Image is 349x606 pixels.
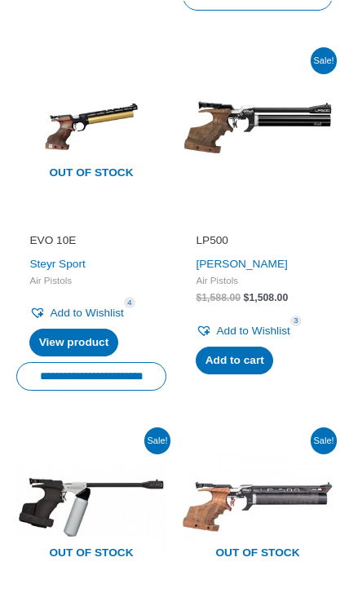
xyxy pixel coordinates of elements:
[196,232,319,253] a: LP500
[16,51,166,201] a: Out of stock
[16,431,166,582] a: Out of stock
[29,302,123,322] a: Add to Wishlist
[16,51,166,201] img: Steyr EVO 10E
[196,210,319,229] iframe: Customer reviews powered by Trustpilot
[29,210,152,229] iframe: Customer reviews powered by Trustpilot
[196,346,273,373] a: Add to cart: “LP500”
[28,536,156,570] span: Out of stock
[196,291,201,303] span: $
[244,291,250,303] span: $
[16,431,166,582] img: Hammerli AP20
[196,257,287,269] a: [PERSON_NAME]
[194,536,322,570] span: Out of stock
[290,315,302,325] span: 3
[183,431,333,582] a: Out of stock
[216,324,289,336] span: Add to Wishlist
[183,51,333,201] img: LP500 Economy
[28,156,156,190] span: Out of stock
[29,257,85,269] a: Steyr Sport
[29,232,152,247] h2: EVO 10E
[29,232,152,253] a: EVO 10E
[124,296,135,307] span: 4
[311,46,338,73] span: Sale!
[183,431,333,582] img: LP500 Expert Electronic
[196,291,241,303] bdi: 1,588.00
[244,291,289,303] bdi: 1,508.00
[50,306,123,318] span: Add to Wishlist
[196,273,319,285] span: Air Pistols
[144,427,171,453] span: Sale!
[29,328,117,355] a: Read more about “EVO 10E”
[196,232,319,247] h2: LP500
[196,320,289,340] a: Add to Wishlist
[311,427,338,453] span: Sale!
[29,273,152,285] span: Air Pistols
